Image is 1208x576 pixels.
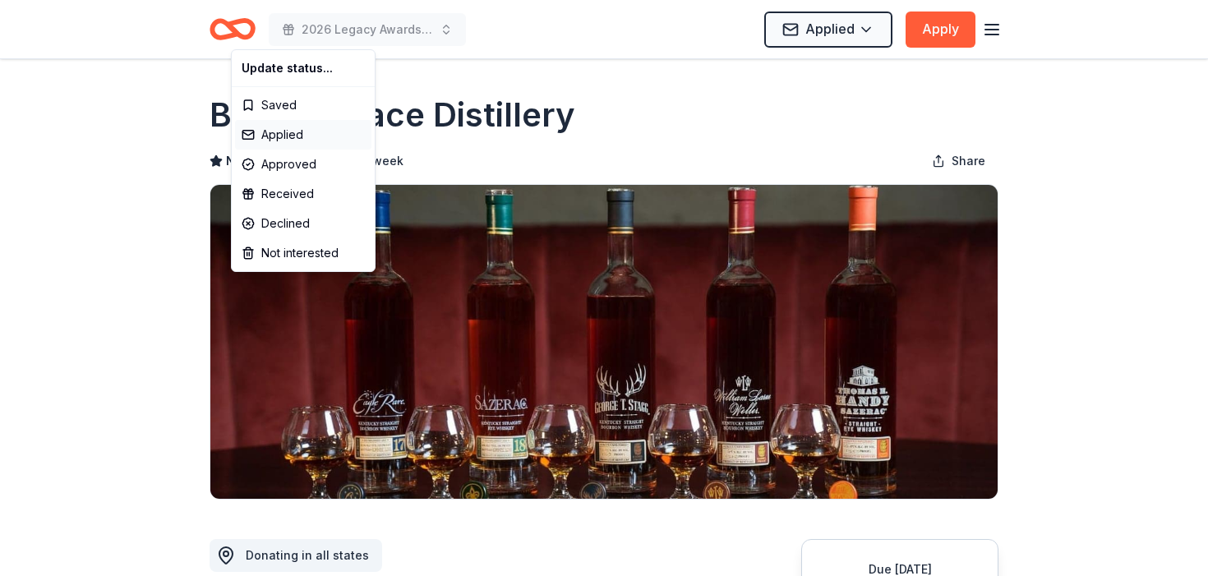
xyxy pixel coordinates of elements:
[235,179,371,209] div: Received
[302,20,433,39] span: 2026 Legacy Awards Ball
[235,150,371,179] div: Approved
[235,90,371,120] div: Saved
[235,238,371,268] div: Not interested
[235,120,371,150] div: Applied
[235,53,371,83] div: Update status...
[235,209,371,238] div: Declined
